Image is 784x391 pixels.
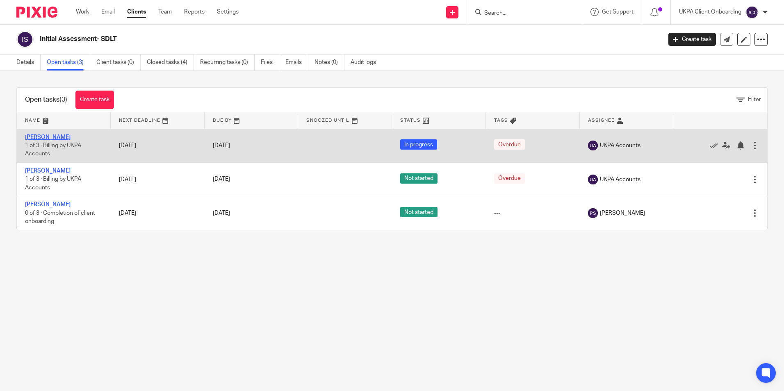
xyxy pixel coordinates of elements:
[400,139,437,150] span: In progress
[200,55,255,70] a: Recurring tasks (0)
[111,129,205,162] td: [DATE]
[25,202,71,207] a: [PERSON_NAME]
[217,8,239,16] a: Settings
[213,143,230,148] span: [DATE]
[400,207,438,217] span: Not started
[588,208,598,218] img: svg%3E
[602,9,634,15] span: Get Support
[483,10,557,17] input: Search
[40,35,533,43] h2: Initial Assessment- SDLT
[25,134,71,140] a: [PERSON_NAME]
[400,118,421,123] span: Status
[588,141,598,150] img: svg%3E
[47,55,90,70] a: Open tasks (3)
[400,173,438,184] span: Not started
[101,8,115,16] a: Email
[184,8,205,16] a: Reports
[16,55,41,70] a: Details
[494,209,572,217] div: ---
[158,8,172,16] a: Team
[600,209,645,217] span: [PERSON_NAME]
[600,175,640,184] span: UKPA Accounts
[111,196,205,230] td: [DATE]
[679,8,741,16] p: UKPA Client Onboarding
[96,55,141,70] a: Client tasks (0)
[213,210,230,216] span: [DATE]
[745,6,759,19] img: svg%3E
[494,139,525,150] span: Overdue
[494,173,525,184] span: Overdue
[25,177,81,191] span: 1 of 3 · Billing by UKPA Accounts
[710,141,722,150] a: Mark as done
[59,96,67,103] span: (3)
[25,210,95,225] span: 0 of 3 · Completion of client onboarding
[315,55,344,70] a: Notes (0)
[213,177,230,182] span: [DATE]
[588,175,598,184] img: svg%3E
[285,55,308,70] a: Emails
[351,55,382,70] a: Audit logs
[748,97,761,102] span: Filter
[111,162,205,196] td: [DATE]
[25,143,81,157] span: 1 of 3 · Billing by UKPA Accounts
[261,55,279,70] a: Files
[16,31,34,48] img: svg%3E
[25,168,71,174] a: [PERSON_NAME]
[306,118,349,123] span: Snoozed Until
[76,8,89,16] a: Work
[127,8,146,16] a: Clients
[600,141,640,150] span: UKPA Accounts
[494,118,508,123] span: Tags
[147,55,194,70] a: Closed tasks (4)
[668,33,716,46] a: Create task
[75,91,114,109] a: Create task
[16,7,57,18] img: Pixie
[25,95,67,104] h1: Open tasks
